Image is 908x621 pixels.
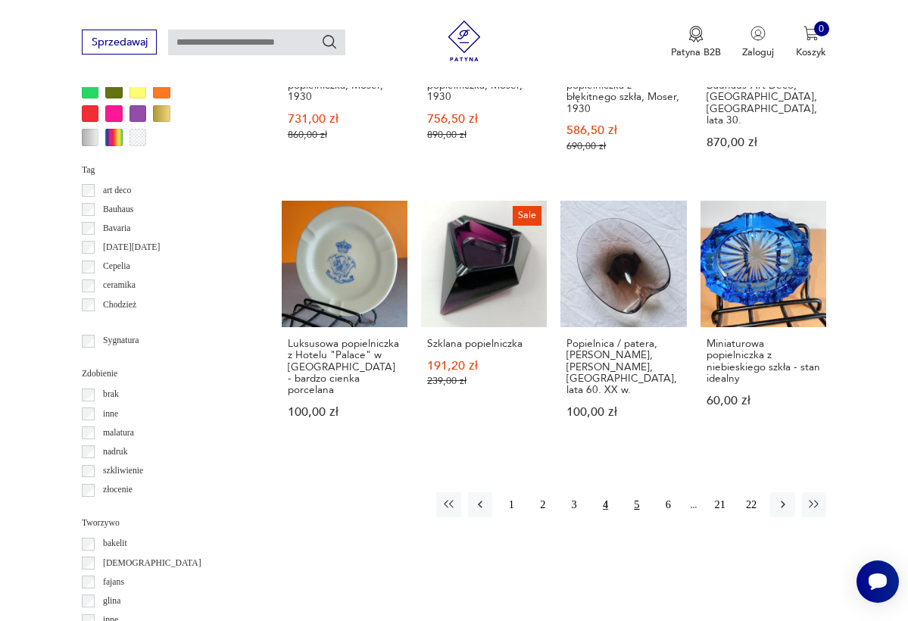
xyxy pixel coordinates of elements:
button: 1 [499,492,523,516]
p: 756,50 zł [427,114,541,125]
h3: Kryształowa popielniczka, Moser, 1930 [288,68,401,103]
button: Szukaj [321,33,338,50]
p: Bauhaus [103,202,133,217]
p: 60,00 zł [707,395,820,407]
button: 3 [562,492,586,516]
p: 586,50 zł [566,125,680,136]
h3: Luksusowa popielniczka z Hotelu "Palace" w [GEOGRAPHIC_DATA] - bardzo cienka porcelana [288,338,401,395]
h3: Popielnica / patera, [PERSON_NAME], [PERSON_NAME], [GEOGRAPHIC_DATA], lata 60. XX w. [566,338,680,395]
a: Miniaturowa popielniczka z niebieskiego szkła - stan idealnyMiniaturowa popielniczka z niebieskie... [701,201,826,445]
img: Ikonka użytkownika [750,26,766,41]
button: 21 [708,492,732,516]
button: 0Koszyk [796,26,826,59]
a: SaleSzklana popielniczkaSzklana popielniczka191,20 zł239,00 zł [421,201,547,445]
p: art deco [103,183,131,198]
p: glina [103,594,120,609]
p: fajans [103,575,124,590]
button: 22 [739,492,763,516]
p: Patyna B2B [671,45,721,59]
button: Sprzedawaj [82,30,157,55]
iframe: Smartsupp widget button [857,560,899,603]
h3: Szklana popielniczka [427,338,541,349]
p: Zdobienie [82,367,249,382]
p: Cepelia [103,259,130,274]
a: Sprzedawaj [82,39,157,48]
p: bakelit [103,536,127,551]
p: 100,00 zł [566,407,680,418]
a: Ikona medaluPatyna B2B [671,26,721,59]
p: szkliwienie [103,463,143,479]
h3: Kryształowa popielniczka, Moser, 1930 [427,68,541,103]
p: nadruk [103,445,127,460]
p: 191,20 zł [427,360,541,372]
p: malatura [103,426,134,441]
h3: Kryształowa popielniczka z błękitnego szkła, Moser, 1930 [566,68,680,114]
p: 890,00 zł [427,130,541,141]
div: 0 [814,21,829,36]
p: 239,00 zł [427,376,541,387]
p: 731,00 zł [288,114,401,125]
p: Tworzywo [82,516,249,531]
p: 690,00 zł [566,141,680,152]
h3: Miniaturowa popielniczka z niebieskiego szkła - stan idealny [707,338,820,384]
a: Popielnica / patera, bakłażan, M. Klinger, Zelezny Brod, lata 60. XX w.Popielnica / patera, [PERS... [560,201,686,445]
p: Tag [82,163,249,178]
button: 2 [531,492,555,516]
button: 5 [625,492,649,516]
p: Koszyk [796,45,826,59]
p: złocenie [103,482,133,498]
img: Ikona medalu [688,26,704,42]
p: [DEMOGRAPHIC_DATA] [103,556,201,571]
p: Bavaria [103,221,130,236]
p: inne [103,407,118,422]
button: Zaloguj [742,26,774,59]
button: Patyna B2B [671,26,721,59]
p: 100,00 zł [288,407,401,418]
p: [DATE][DATE] [103,240,160,255]
p: ceramika [103,278,136,293]
p: brak [103,387,119,402]
p: 860,00 zł [288,130,401,141]
p: 870,00 zł [707,137,820,148]
p: Ćmielów [103,317,136,332]
img: Patyna - sklep z meblami i dekoracjami vintage [439,20,490,61]
p: Sygnatura [103,333,139,348]
h3: Popielnica stojąca Bauhaus-Art Deco, [GEOGRAPHIC_DATA], [GEOGRAPHIC_DATA], lata 30. [707,68,820,126]
img: Ikona koszyka [803,26,819,41]
p: Zaloguj [742,45,774,59]
button: 6 [656,492,680,516]
a: Luksusowa popielniczka z Hotelu "Palace" w Madrycie - bardzo cienka porcelanaLuksusowa popielnicz... [282,201,407,445]
button: 4 [593,492,617,516]
p: Chodzież [103,298,136,313]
